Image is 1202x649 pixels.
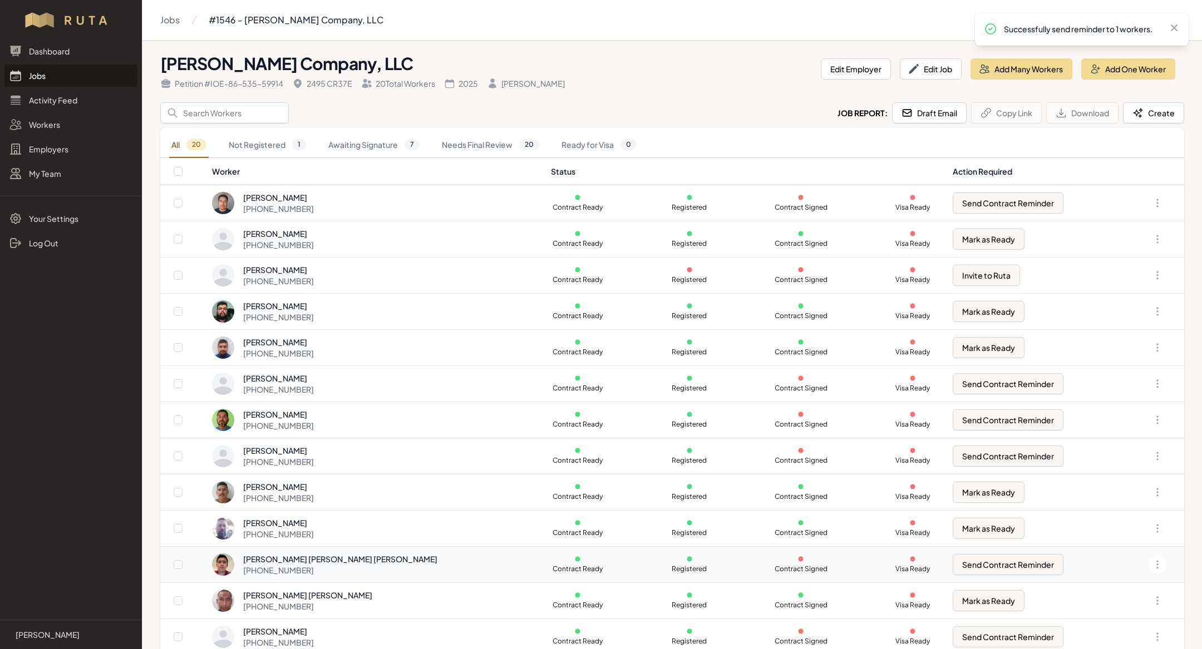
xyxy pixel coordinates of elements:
div: 2495 CR37E [292,78,352,89]
p: Contract Ready [551,311,604,320]
p: Contract Ready [551,203,604,212]
p: Visa Ready [886,456,939,465]
h2: Job Report: [838,107,888,118]
div: 20 Total Workers [361,78,435,89]
div: [PERSON_NAME] [243,373,314,384]
nav: Breadcrumb [160,9,383,31]
div: [PERSON_NAME] [243,300,314,311]
p: Contract Ready [551,348,604,356]
div: [PERSON_NAME] [243,481,314,492]
a: [PERSON_NAME] [9,629,133,640]
p: Visa Ready [886,348,939,356]
button: Copy Link [971,102,1042,123]
a: Ready for Visa [559,132,639,158]
span: 7 [405,139,420,150]
p: Contract Signed [774,311,827,320]
p: Registered [663,311,716,320]
div: Worker [212,166,538,177]
div: [PERSON_NAME] [243,228,314,239]
p: Contract Signed [774,601,827,610]
p: Contract Signed [774,492,827,501]
p: Registered [663,348,716,356]
div: [PHONE_NUMBER] [243,348,314,359]
img: Workflow [23,11,119,29]
button: Edit Job [900,58,962,80]
p: Contract Ready [551,239,604,248]
button: Send Contract Reminder [953,373,1063,394]
button: Mark as Ready [953,590,1024,611]
a: Your Settings [4,207,137,230]
p: Visa Ready [886,492,939,501]
input: Search Workers [160,102,289,123]
p: Visa Ready [886,420,939,429]
a: Dashboard [4,40,137,62]
p: Contract Ready [551,564,604,573]
p: Contract Ready [551,492,604,501]
div: [PHONE_NUMBER] [243,601,372,612]
p: Contract Signed [774,637,827,646]
p: Contract Ready [551,420,604,429]
button: Send Contract Reminder [953,192,1063,214]
div: [PERSON_NAME] [243,336,314,348]
span: 20 [519,139,539,150]
p: Registered [663,528,716,537]
p: Registered [663,203,716,212]
p: Contract Signed [774,564,827,573]
div: [PERSON_NAME] [487,78,565,89]
div: Petition # IOE-86-535-59914 [160,78,283,89]
p: Contract Signed [774,348,827,356]
a: Employers [4,138,137,160]
button: Send Contract Reminder [953,626,1063,647]
p: Contract Ready [551,637,604,646]
button: Edit Employer [821,58,891,80]
nav: Tabs [160,132,1184,158]
a: #1546 - [PERSON_NAME] Company, LLC [209,9,383,31]
span: 20 [186,139,206,150]
button: Invite to Ruta [953,265,1020,286]
div: [PHONE_NUMBER] [243,420,314,431]
div: [PHONE_NUMBER] [243,203,314,214]
p: Visa Ready [886,275,939,284]
div: [PHONE_NUMBER] [243,492,314,503]
div: [PERSON_NAME] [243,517,314,528]
button: Mark as Ready [953,482,1024,503]
div: [PHONE_NUMBER] [243,384,314,395]
span: 0 [620,139,637,150]
a: My Team [4,162,137,185]
div: 2025 [444,78,478,89]
div: [PERSON_NAME] [243,409,314,420]
div: [PERSON_NAME] [243,264,314,275]
p: Visa Ready [886,384,939,393]
button: Send Contract Reminder [953,445,1063,467]
p: Visa Ready [886,239,939,248]
p: Registered [663,601,716,610]
div: [PHONE_NUMBER] [243,311,314,323]
a: Activity Feed [4,89,137,111]
p: Visa Ready [886,311,939,320]
th: Action Required [946,158,1124,185]
a: Awaiting Signature [326,132,422,158]
p: Registered [663,384,716,393]
th: Status [544,158,946,185]
a: All [169,132,209,158]
p: Contract Ready [551,384,604,393]
p: Registered [663,564,716,573]
p: Successfully send reminder to 1 workers. [1004,23,1160,34]
p: Contract Ready [551,275,604,284]
p: Registered [663,420,716,429]
p: Visa Ready [886,528,939,537]
button: Mark as Ready [953,229,1024,250]
p: Visa Ready [886,564,939,573]
div: [PHONE_NUMBER] [243,528,314,539]
p: Registered [663,456,716,465]
p: Contract Signed [774,203,827,212]
p: Contract Signed [774,384,827,393]
p: Visa Ready [886,203,939,212]
div: [PERSON_NAME] [PERSON_NAME] [243,589,372,601]
p: Contract Signed [774,239,827,248]
p: Visa Ready [886,637,939,646]
p: Registered [663,275,716,284]
div: [PHONE_NUMBER] [243,239,314,250]
button: Download [1046,102,1119,123]
p: Contract Signed [774,420,827,429]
